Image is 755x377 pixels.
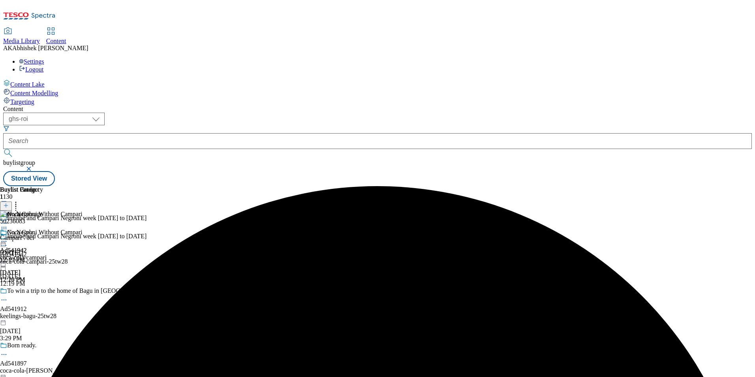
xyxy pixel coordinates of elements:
a: Targeting [3,97,752,106]
span: buylistgroup [3,159,35,166]
input: Search [3,133,752,149]
div: No Negroni Without Campari [7,229,83,236]
span: Content [46,38,66,44]
div: To win a trip to the home of Bagu in [GEOGRAPHIC_DATA] [7,287,165,294]
span: Abhishek [PERSON_NAME] [12,45,88,51]
a: Settings [19,58,44,65]
span: Content Lake [10,81,45,88]
svg: Search Filters [3,125,9,132]
span: AK [3,45,12,51]
a: Content Modelling [3,88,752,97]
a: Logout [19,66,43,73]
span: Content Modelling [10,90,58,96]
button: Stored View [3,171,55,186]
div: Content [3,106,752,113]
a: Media Library [3,28,40,45]
div: Born ready. [7,342,37,349]
span: Media Library [3,38,40,44]
a: Content [46,28,66,45]
a: Content Lake [3,79,752,88]
span: Targeting [10,98,34,105]
div: No Negroni Without Campari [7,211,83,218]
